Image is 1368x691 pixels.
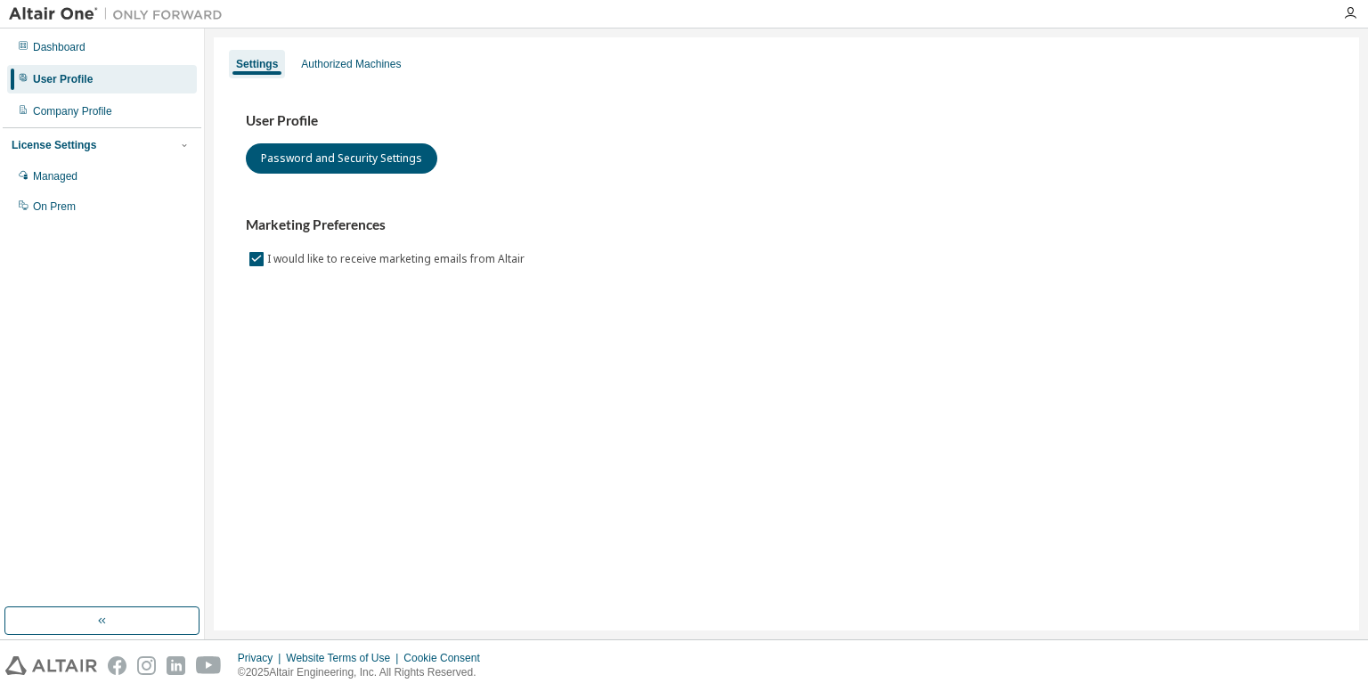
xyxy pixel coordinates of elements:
div: Company Profile [33,104,112,118]
h3: Marketing Preferences [246,216,1327,234]
div: Authorized Machines [301,57,401,71]
div: Dashboard [33,40,85,54]
img: instagram.svg [137,656,156,675]
label: I would like to receive marketing emails from Altair [267,248,528,270]
img: altair_logo.svg [5,656,97,675]
div: Website Terms of Use [286,651,403,665]
div: Cookie Consent [403,651,490,665]
img: facebook.svg [108,656,126,675]
p: © 2025 Altair Engineering, Inc. All Rights Reserved. [238,665,491,680]
div: Privacy [238,651,286,665]
div: On Prem [33,199,76,214]
div: Managed [33,169,77,183]
img: Altair One [9,5,232,23]
div: Settings [236,57,278,71]
button: Password and Security Settings [246,143,437,174]
div: User Profile [33,72,93,86]
h3: User Profile [246,112,1327,130]
div: License Settings [12,138,96,152]
img: youtube.svg [196,656,222,675]
img: linkedin.svg [167,656,185,675]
